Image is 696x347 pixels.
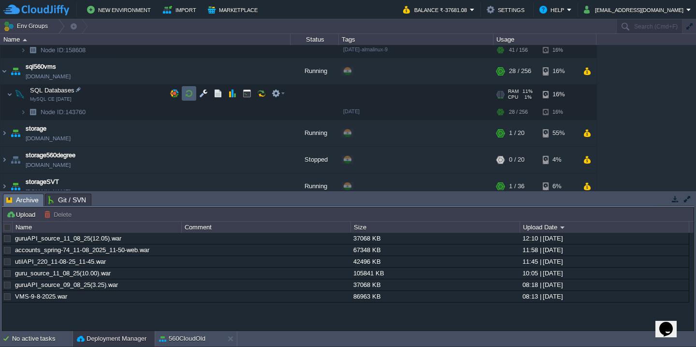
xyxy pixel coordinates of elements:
div: Name [1,34,290,45]
div: 6% [543,173,574,199]
div: 16% [543,105,574,120]
img: AMDAwAAAACH5BAEAAAAALAAAAAABAAEAAAICRAEAOw== [0,173,8,199]
button: Marketplace [208,4,261,15]
iframe: chat widget [655,308,686,337]
div: 105841 KB [351,268,519,279]
div: No active tasks [12,331,72,347]
div: 08:18 | [DATE] [520,279,688,290]
a: utilAPI_220_11-08-25_11-45.war [15,258,106,265]
div: 67348 KB [351,244,519,256]
span: SQL Databases [29,86,76,94]
button: Settings [487,4,527,15]
button: Deployment Manager [77,334,146,344]
span: 11% [522,89,533,94]
span: Node ID: [41,46,65,54]
a: VMS-9-8-2025.war [15,293,67,300]
div: Size [351,222,520,233]
img: AMDAwAAAACH5BAEAAAAALAAAAAABAAEAAAICRAEAOw== [0,58,8,84]
a: accounts_spring-74_11-08_2025_11-50-web.war [15,246,149,254]
button: Env Groups [3,19,51,33]
a: Node ID:143760 [40,108,87,116]
div: Tags [339,34,493,45]
span: Node ID: [41,108,65,116]
div: 37068 KB [351,233,519,244]
span: [DOMAIN_NAME] [26,187,71,196]
span: 158608 [40,46,87,54]
img: AMDAwAAAACH5BAEAAAAALAAAAAABAAEAAAICRAEAOw== [20,43,26,58]
a: sql560vms [26,62,56,72]
div: 16% [543,58,574,84]
a: guruAPI_source_11_08_25(12.05).war [15,235,121,242]
span: [DOMAIN_NAME] [26,72,71,81]
div: 08:13 | [DATE] [520,291,688,302]
div: 55% [543,120,574,146]
button: [EMAIL_ADDRESS][DOMAIN_NAME] [584,4,686,15]
button: New Environment [87,4,154,15]
div: 41 / 156 [509,43,528,58]
button: Help [539,4,567,15]
div: 42496 KB [351,256,519,267]
div: 11:58 | [DATE] [520,244,688,256]
div: 28 / 256 [509,58,531,84]
div: Running [290,120,339,146]
div: Running [290,173,339,199]
a: storage [26,124,46,134]
span: RAM [508,89,519,94]
div: 0 / 20 [509,147,524,173]
div: Comment [182,222,350,233]
span: MySQL CE [DATE] [30,96,72,102]
div: Name [13,222,181,233]
div: 11:45 | [DATE] [520,256,688,267]
div: 1 / 20 [509,120,524,146]
span: [DATE]-almalinux-9 [343,46,388,52]
div: 16% [543,85,574,104]
img: AMDAwAAAACH5BAEAAAAALAAAAAABAAEAAAICRAEAOw== [9,173,22,199]
img: AMDAwAAAACH5BAEAAAAALAAAAAABAAEAAAICRAEAOw== [23,39,27,41]
a: guru_source_11_08_25(10.00).war [15,270,111,277]
div: 37068 KB [351,279,519,290]
button: Balance ₹-37681.08 [403,4,470,15]
span: 1% [522,94,532,100]
a: SQL DatabasesMySQL CE [DATE] [29,87,76,94]
div: 16% [543,43,574,58]
img: AMDAwAAAACH5BAEAAAAALAAAAAABAAEAAAICRAEAOw== [20,105,26,120]
img: AMDAwAAAACH5BAEAAAAALAAAAAABAAEAAAICRAEAOw== [9,58,22,84]
img: AMDAwAAAACH5BAEAAAAALAAAAAABAAEAAAICRAEAOw== [9,120,22,146]
a: storage560degree [26,151,75,160]
button: Import [163,4,199,15]
span: Archive [6,194,39,206]
img: AMDAwAAAACH5BAEAAAAALAAAAAABAAEAAAICRAEAOw== [0,147,8,173]
span: [DATE] [343,108,360,114]
span: [DOMAIN_NAME] [26,160,71,170]
div: 10:05 | [DATE] [520,268,688,279]
img: AMDAwAAAACH5BAEAAAAALAAAAAABAAEAAAICRAEAOw== [0,120,8,146]
div: 1 / 36 [509,173,524,199]
a: storageSVT [26,177,59,187]
img: AMDAwAAAACH5BAEAAAAALAAAAAABAAEAAAICRAEAOw== [26,43,40,58]
img: AMDAwAAAACH5BAEAAAAALAAAAAABAAEAAAICRAEAOw== [13,85,27,104]
img: AMDAwAAAACH5BAEAAAAALAAAAAABAAEAAAICRAEAOw== [7,85,13,104]
img: CloudJiffy [3,4,69,16]
div: Usage [494,34,596,45]
div: 86963 KB [351,291,519,302]
button: 560CloudOld [159,334,205,344]
span: [DOMAIN_NAME] [26,134,71,143]
span: 143760 [40,108,87,116]
a: guruAPI_source_09_08_25(3.25).war [15,281,118,288]
div: Status [291,34,338,45]
button: Upload [6,210,38,219]
div: Upload Date [521,222,689,233]
button: Delete [44,210,74,219]
div: Stopped [290,147,339,173]
div: 4% [543,147,574,173]
span: Git / SVN [48,194,86,206]
div: Running [290,58,339,84]
a: Node ID:158608 [40,46,87,54]
img: AMDAwAAAACH5BAEAAAAALAAAAAABAAEAAAICRAEAOw== [26,105,40,120]
div: 12:10 | [DATE] [520,233,688,244]
img: AMDAwAAAACH5BAEAAAAALAAAAAABAAEAAAICRAEAOw== [9,147,22,173]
